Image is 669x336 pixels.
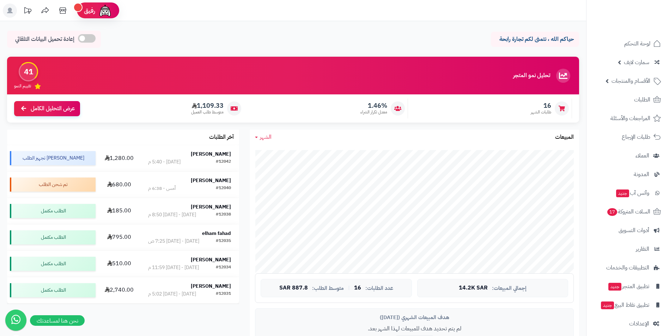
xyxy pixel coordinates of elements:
div: الطلب مكتمل [10,257,96,271]
div: #12031 [216,291,231,298]
td: 510.00 [98,251,140,277]
strong: [PERSON_NAME] [191,203,231,211]
span: متوسط الطلب: [312,285,344,291]
div: [DATE] - [DATE] 5:02 م [148,291,196,298]
span: | [348,285,350,291]
a: وآتس آبجديد [591,185,665,201]
span: جديد [601,301,614,309]
td: 680.00 [98,172,140,198]
a: لوحة التحكم [591,35,665,52]
div: تم شحن الطلب [10,178,96,192]
strong: [PERSON_NAME] [191,256,231,263]
a: العملاء [591,147,665,164]
span: 1,109.33 [191,102,224,110]
div: [DATE] - [DATE] 7:25 ص [148,238,199,245]
div: #12038 [216,211,231,218]
span: سمارت لايف [624,57,649,67]
span: طلبات الإرجاع [622,132,650,142]
span: تقييم النمو [14,83,31,89]
span: تطبيق المتجر [608,281,649,291]
strong: elham fahad [202,230,231,237]
span: الأقسام والمنتجات [612,76,650,86]
a: أدوات التسويق [591,222,665,239]
div: هدف المبيعات الشهري ([DATE]) [261,314,568,321]
td: 2,740.00 [98,277,140,303]
span: الإعدادات [629,319,649,329]
a: الطلبات [591,91,665,108]
span: تطبيق نقاط البيع [600,300,649,310]
a: تطبيق المتجرجديد [591,278,665,295]
a: الإعدادات [591,315,665,332]
a: تحديثات المنصة [19,4,36,19]
strong: [PERSON_NAME] [191,282,231,290]
span: التطبيقات والخدمات [606,263,649,273]
a: التطبيقات والخدمات [591,259,665,276]
div: الطلب مكتمل [10,204,96,218]
div: [DATE] - [DATE] 11:59 م [148,264,199,271]
span: أدوات التسويق [619,225,649,235]
h3: المبيعات [555,134,574,141]
span: إجمالي المبيعات: [492,285,527,291]
div: #12034 [216,264,231,271]
div: [PERSON_NAME] تجهيز الطلب [10,151,96,165]
td: 1,280.00 [98,145,140,171]
div: أمس - 6:38 م [148,185,176,192]
span: 16 [354,285,361,291]
span: عدد الطلبات: [365,285,393,291]
span: متوسط طلب العميل [191,109,224,115]
h3: تحليل نمو المتجر [513,73,550,79]
a: تطبيق نقاط البيعجديد [591,297,665,313]
span: 14.2K SAR [459,285,488,291]
div: #12042 [216,158,231,166]
span: جديد [616,189,629,197]
span: 17 [607,208,617,216]
span: الشهر [260,133,272,141]
a: التقارير [591,241,665,257]
span: 1.46% [360,102,387,110]
span: العملاء [635,151,649,161]
strong: [PERSON_NAME] [191,150,231,158]
span: المدونة [634,169,649,179]
a: طلبات الإرجاع [591,129,665,145]
span: رفيق [84,6,95,15]
span: وآتس آب [615,188,649,198]
span: طلبات الشهر [531,109,551,115]
span: 16 [531,102,551,110]
span: عرض التحليل الكامل [31,105,75,113]
td: 795.00 [98,224,140,250]
span: لوحة التحكم [624,39,650,49]
span: التقارير [636,244,649,254]
a: الشهر [255,133,272,141]
td: 185.00 [98,198,140,224]
a: عرض التحليل الكامل [14,101,80,116]
a: المدونة [591,166,665,183]
p: حياكم الله ، نتمنى لكم تجارة رابحة [496,35,574,43]
strong: [PERSON_NAME] [191,177,231,184]
span: جديد [608,283,621,291]
span: إعادة تحميل البيانات التلقائي [15,35,74,43]
span: المراجعات والأسئلة [610,113,650,123]
h3: آخر الطلبات [209,134,234,141]
div: الطلب مكتمل [10,283,96,297]
span: السلات المتروكة [607,207,650,217]
div: #12035 [216,238,231,245]
div: #12040 [216,185,231,192]
span: الطلبات [634,95,650,105]
div: الطلب مكتمل [10,230,96,244]
div: [DATE] - [DATE] 8:50 م [148,211,196,218]
img: ai-face.png [98,4,112,18]
div: [DATE] - 5:40 م [148,158,181,166]
a: المراجعات والأسئلة [591,110,665,127]
a: السلات المتروكة17 [591,203,665,220]
p: لم يتم تحديد هدف للمبيعات لهذا الشهر بعد. [261,325,568,333]
span: معدل تكرار الشراء [360,109,387,115]
span: 887.8 SAR [279,285,308,291]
